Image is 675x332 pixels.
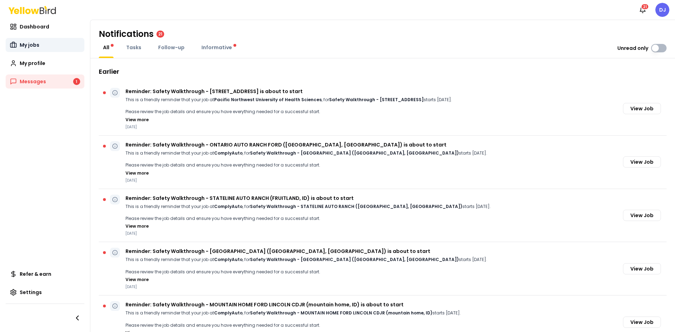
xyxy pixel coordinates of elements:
[20,41,39,48] span: My jobs
[126,44,141,51] span: Tasks
[214,310,243,316] strong: ComplyAuto
[126,268,487,276] p: Please review the job details and ensure you have everything needed for a successful start.
[73,78,80,85] div: 1
[20,271,51,278] span: Refer & earn
[126,96,452,104] p: This is a friendly reminder that your job at , for starts [DATE].
[99,82,667,136] div: Reminder: Safety Walkthrough - [STREET_ADDRESS] is about to startThis is a friendly reminder that...
[250,203,462,209] strong: Safety Walkthrough - STATELINE AUTO RANCH ([GEOGRAPHIC_DATA], [GEOGRAPHIC_DATA])
[126,231,491,236] p: [DATE]
[126,322,461,329] p: Please review the job details and ensure you have everything needed for a successful start.
[20,60,45,67] span: My profile
[126,178,487,183] p: [DATE]
[126,223,149,229] button: View more
[126,310,461,317] p: This is a friendly reminder that your job at , for starts [DATE].
[6,267,84,281] a: Refer & earn
[126,203,491,210] p: This is a friendly reminder that your job at , for starts [DATE].
[126,141,487,148] p: Reminder: Safety Walkthrough - ONTARIO AUTO RANCH FORD ([GEOGRAPHIC_DATA], [GEOGRAPHIC_DATA]) is ...
[122,44,146,51] a: Tasks
[20,23,49,30] span: Dashboard
[617,45,648,52] label: Unread only
[99,189,667,242] div: Reminder: Safety Walkthrough - STATELINE AUTO RANCH (FRUITLAND, ID) is about to startThis is a fr...
[126,162,487,169] p: Please review the job details and ensure you have everything needed for a successful start.
[99,136,667,189] div: Reminder: Safety Walkthrough - ONTARIO AUTO RANCH FORD ([GEOGRAPHIC_DATA], [GEOGRAPHIC_DATA]) is ...
[250,256,459,262] strong: Safety Walkthrough - [GEOGRAPHIC_DATA] ([GEOGRAPHIC_DATA], [GEOGRAPHIC_DATA])
[214,203,243,209] strong: ComplyAuto
[126,195,491,202] p: Reminder: Safety Walkthrough - STATELINE AUTO RANCH (FRUITLAND, ID) is about to start
[126,248,487,255] p: Reminder: Safety Walkthrough - [GEOGRAPHIC_DATA] ([GEOGRAPHIC_DATA], [GEOGRAPHIC_DATA]) is about ...
[197,44,236,51] a: Informative
[126,256,487,263] p: This is a friendly reminder that your job at , for starts [DATE].
[126,88,452,95] p: Reminder: Safety Walkthrough - [STREET_ADDRESS] is about to start
[250,310,432,316] strong: Safety Walkthrough - MOUNTAIN HOME FORD LINCOLN CDJR (mountain home, ID)
[6,56,84,70] a: My profile
[20,78,46,85] span: Messages
[636,3,650,17] button: 21
[214,256,243,262] strong: ComplyAuto
[99,44,114,51] a: All
[623,103,661,114] button: View Job
[99,67,667,77] h2: Earlier
[156,31,164,38] div: 21
[126,108,452,116] p: Please review the job details and ensure you have everything needed for a successful start.
[623,156,661,168] button: View Job
[126,124,452,130] p: [DATE]
[103,44,109,51] span: All
[623,210,661,221] button: View Job
[6,20,84,34] a: Dashboard
[250,150,459,156] strong: Safety Walkthrough - [GEOGRAPHIC_DATA] ([GEOGRAPHIC_DATA], [GEOGRAPHIC_DATA])
[214,150,243,156] strong: ComplyAuto
[126,170,149,176] button: View more
[126,117,149,123] button: View more
[126,284,487,289] p: [DATE]
[154,44,189,51] a: Follow-up
[6,74,84,89] a: Messages1
[214,97,322,103] strong: Pacific Northwest University of Health Sciences
[126,277,149,282] button: View more
[641,4,649,10] div: 21
[329,97,424,103] strong: Safety Walkthrough - [STREET_ADDRESS]
[99,28,154,40] h1: Notifications
[6,285,84,299] a: Settings
[20,289,42,296] span: Settings
[126,150,487,157] p: This is a friendly reminder that your job at , for starts [DATE].
[158,44,185,51] span: Follow-up
[126,301,461,308] p: Reminder: Safety Walkthrough - MOUNTAIN HOME FORD LINCOLN CDJR (mountain home, ID) is about to start
[6,38,84,52] a: My jobs
[623,317,661,328] button: View Job
[126,215,491,222] p: Please review the job details and ensure you have everything needed for a successful start.
[201,44,232,51] span: Informative
[623,263,661,274] button: View Job
[655,3,669,17] span: DJ
[99,242,667,295] div: Reminder: Safety Walkthrough - [GEOGRAPHIC_DATA] ([GEOGRAPHIC_DATA], [GEOGRAPHIC_DATA]) is about ...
